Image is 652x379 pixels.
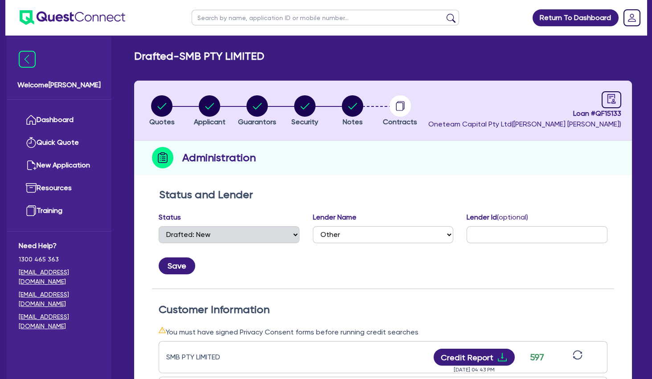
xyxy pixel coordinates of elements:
a: New Application [19,154,99,177]
span: Quotes [149,118,175,126]
button: Notes [341,95,364,128]
a: [EMAIL_ADDRESS][DOMAIN_NAME] [19,312,99,331]
h2: Administration [182,150,256,166]
div: 597 [526,350,548,364]
button: Quotes [149,95,175,128]
div: You must have signed Privacy Consent forms before running credit searches [159,326,607,338]
input: Search by name, application ID or mobile number... [192,10,459,25]
button: Contracts [382,95,418,128]
a: [EMAIL_ADDRESS][DOMAIN_NAME] [19,290,99,309]
span: (optional) [497,213,528,221]
a: [EMAIL_ADDRESS][DOMAIN_NAME] [19,268,99,286]
span: Need Help? [19,240,99,251]
img: step-icon [152,147,173,168]
h2: Status and Lender [159,188,607,201]
span: Notes [343,118,363,126]
a: Resources [19,177,99,200]
h2: Customer Information [159,303,607,316]
a: Quick Quote [19,131,99,154]
button: sync [570,350,585,365]
img: resources [26,183,37,193]
div: SMB PTY LIMITED [166,352,278,363]
label: Status [159,212,181,223]
img: training [26,205,37,216]
span: audit [607,94,616,104]
label: Lender Id [467,212,528,223]
span: download [497,352,508,363]
img: quick-quote [26,137,37,148]
button: Save [159,257,195,274]
a: Return To Dashboard [533,9,619,26]
span: Security [291,118,318,126]
span: Welcome [PERSON_NAME] [17,80,101,90]
span: Applicant [194,118,226,126]
h2: Drafted - SMB PTY LIMITED [134,50,264,63]
a: Training [19,200,99,222]
label: Lender Name [313,212,357,223]
button: Credit Reportdownload [434,349,515,366]
a: Dashboard [19,109,99,131]
img: quest-connect-logo-blue [20,10,125,25]
a: Dropdown toggle [620,6,644,29]
button: Guarantors [238,95,277,128]
button: Applicant [193,95,226,128]
span: Loan # QF15133 [428,108,621,119]
img: icon-menu-close [19,51,36,68]
button: Security [291,95,319,128]
span: warning [159,326,166,334]
span: Oneteam Capital Pty Ltd ( [PERSON_NAME] [PERSON_NAME] ) [428,120,621,128]
span: 1300 465 363 [19,255,99,264]
a: audit [602,91,621,108]
span: Guarantors [238,118,276,126]
img: new-application [26,160,37,171]
span: Contracts [383,118,417,126]
span: sync [573,350,582,360]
